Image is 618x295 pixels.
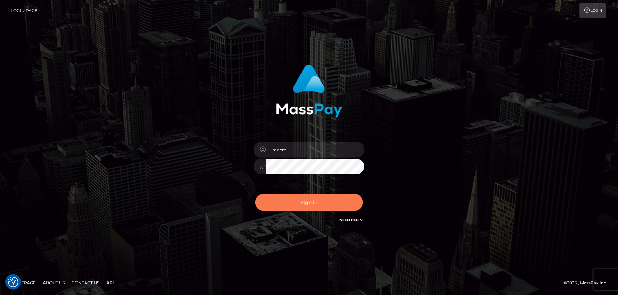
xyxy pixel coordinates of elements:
input: Username... [266,142,365,158]
a: Homepage [8,277,39,288]
a: About Us [40,277,67,288]
img: Revisit consent button [8,277,18,287]
button: Sign in [255,194,363,211]
a: Login [580,3,606,18]
img: MassPay Login [276,65,342,118]
a: Login Page [11,3,38,18]
div: © 2025 , MassPay Inc. [564,279,613,287]
button: Consent Preferences [8,277,18,287]
a: API [104,277,117,288]
a: Contact Us [69,277,102,288]
a: Need Help? [340,218,363,222]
